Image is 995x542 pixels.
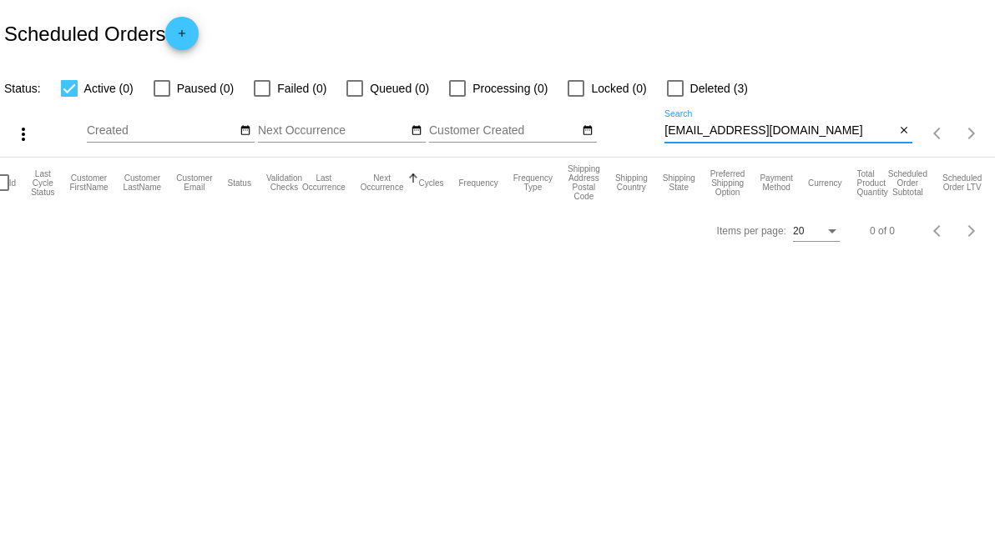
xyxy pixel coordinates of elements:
button: Change sorting for CustomerFirstName [69,173,108,192]
mat-header-cell: Total Product Quantity [856,158,887,208]
span: Failed (0) [277,78,326,98]
span: Paused (0) [177,78,234,98]
span: Queued (0) [370,78,429,98]
button: Change sorting for ShippingState [663,173,695,192]
button: Change sorting for ShippingPostcode [568,164,600,201]
button: Change sorting for LifetimeValue [942,173,982,192]
mat-icon: more_vert [13,124,33,144]
h2: Scheduled Orders [4,17,199,50]
button: Change sorting for PreferredShippingOption [710,169,745,197]
input: Search [664,124,895,138]
button: Change sorting for CustomerLastName [124,173,162,192]
button: Change sorting for Frequency [458,178,497,188]
mat-icon: date_range [582,124,593,138]
mat-icon: date_range [240,124,251,138]
mat-icon: add [172,28,192,48]
button: Change sorting for NextOccurrenceUtc [361,173,404,192]
button: Next page [955,117,988,150]
button: Change sorting for CustomerEmail [176,173,212,192]
button: Change sorting for LastProcessingCycleId [31,169,54,197]
span: Deleted (3) [690,78,748,98]
button: Next page [955,214,988,248]
button: Clear [895,123,912,140]
button: Change sorting for Cycles [418,178,443,188]
mat-icon: date_range [411,124,422,138]
span: Active (0) [84,78,134,98]
button: Previous page [922,214,955,248]
button: Change sorting for ShippingCountry [615,173,648,192]
button: Previous page [922,117,955,150]
mat-header-cell: Validation Checks [266,158,302,208]
span: Processing (0) [472,78,548,98]
mat-select: Items per page: [793,226,840,238]
span: 20 [793,225,804,237]
button: Change sorting for Id [9,178,16,188]
button: Change sorting for FrequencyType [513,173,553,192]
div: 0 of 0 [870,225,895,237]
button: Change sorting for PaymentMethod.Type [760,173,792,192]
mat-icon: close [898,124,910,138]
input: Created [87,124,237,138]
button: Change sorting for Status [228,178,251,188]
input: Next Occurrence [258,124,408,138]
span: Status: [4,82,41,95]
div: Items per page: [717,225,786,237]
button: Change sorting for CurrencyIso [808,178,842,188]
button: Change sorting for Subtotal [888,169,927,197]
input: Customer Created [429,124,579,138]
span: Locked (0) [591,78,646,98]
button: Change sorting for LastOccurrenceUtc [302,173,346,192]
